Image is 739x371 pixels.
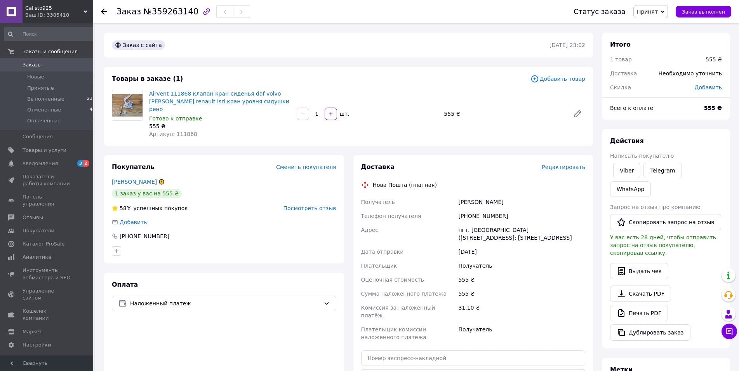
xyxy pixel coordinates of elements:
[130,299,320,308] span: Наложенный платеж
[90,106,95,113] span: 44
[23,193,72,207] span: Панель управления
[610,153,674,159] span: Написать покупателю
[457,301,587,322] div: 31.10 ₴
[112,189,182,198] div: 1 заказ у вас на 555 ₴
[361,213,421,219] span: Телефон получателя
[23,287,72,301] span: Управление сайтом
[112,281,138,288] span: Оплата
[149,131,197,137] span: Артикул: 111868
[23,267,72,281] span: Инструменты вебмастера и SEO
[610,41,631,48] span: Итого
[610,84,631,91] span: Скидка
[610,263,668,279] button: Выдать чек
[704,105,722,111] b: 555 ₴
[112,94,143,117] img: Airvent 111868 клапан кран сиденья daf volvo mercedes renault isri кран уровня сидушки рено
[441,108,567,119] div: 555 ₴
[25,12,93,19] div: Ваш ID: 3385410
[361,277,424,283] span: Оценочная стоимость
[457,195,587,209] div: [PERSON_NAME]
[361,199,395,205] span: Получатель
[610,204,701,210] span: Запрос на отзыв про компанию
[361,305,435,319] span: Комиссия за наложенный платёж
[120,205,132,211] span: 58%
[112,75,183,82] span: Товары в заказе (1)
[610,234,716,256] span: У вас есть 28 дней, чтобы отправить запрос на отзыв покупателю, скопировав ссылку.
[120,219,147,225] span: Добавить
[23,240,64,247] span: Каталог ProSale
[457,287,587,301] div: 555 ₴
[23,160,58,167] span: Уведомления
[283,205,336,211] span: Посмотреть отзыв
[361,249,404,255] span: Дата отправки
[361,350,586,366] input: Номер экспресс-накладной
[610,105,653,111] span: Всего к оплате
[610,181,651,197] a: WhatsApp
[610,137,644,145] span: Действия
[112,179,157,185] a: [PERSON_NAME]
[92,117,95,124] span: 0
[25,5,83,12] span: Calisto925
[143,7,198,16] span: №359263140
[574,8,626,16] div: Статус заказа
[149,91,289,112] a: Airvent 111868 клапан кран сиденья daf volvo [PERSON_NAME] renault isri кран уровня сидушки рено
[77,160,83,167] span: 3
[23,214,43,221] span: Отзывы
[92,85,95,92] span: 1
[654,65,727,82] div: Необходимо уточнить
[27,117,61,124] span: Оплаченные
[457,273,587,287] div: 555 ₴
[457,209,587,223] div: [PHONE_NUMBER]
[682,9,725,15] span: Заказ выполнен
[706,56,722,63] div: 555 ₴
[112,204,188,212] div: успешных покупок
[457,223,587,245] div: пгт. [GEOGRAPHIC_DATA] ([STREET_ADDRESS]: [STREET_ADDRESS]
[87,96,95,103] span: 231
[149,115,202,122] span: Готово к отправке
[610,305,668,321] a: Печать PDF
[457,259,587,273] div: Получатель
[542,164,585,170] span: Редактировать
[112,40,165,50] div: Заказ с сайта
[695,84,722,91] span: Добавить
[23,133,53,140] span: Сообщения
[549,42,585,48] time: [DATE] 23:02
[92,73,95,80] span: 0
[119,232,170,240] div: [PHONE_NUMBER]
[610,286,671,302] a: Скачать PDF
[101,8,107,16] div: Вернуться назад
[643,163,682,178] a: Telegram
[457,245,587,259] div: [DATE]
[610,324,690,341] button: Дублировать заказ
[83,160,89,167] span: 2
[570,106,585,122] a: Редактировать
[361,163,395,171] span: Доставка
[610,214,721,230] button: Скопировать запрос на отзыв
[27,96,64,103] span: Выполненные
[23,254,51,261] span: Аналитика
[613,163,640,178] a: Viber
[610,70,637,77] span: Доставка
[276,164,336,170] span: Сменить покупателя
[27,85,54,92] span: Принятые
[371,181,439,189] div: Нова Пошта (платная)
[112,163,154,171] span: Покупатель
[23,173,72,187] span: Показатели работы компании
[637,9,658,15] span: Принят
[722,324,737,339] button: Чат с покупателем
[23,341,51,348] span: Настройки
[361,263,397,269] span: Плательщик
[23,147,66,154] span: Товары и услуги
[610,56,632,63] span: 1 товар
[338,110,350,118] div: шт.
[361,227,378,233] span: Адрес
[530,75,585,83] span: Добавить товар
[27,73,44,80] span: Новые
[27,106,61,113] span: Отмененные
[23,227,54,234] span: Покупатели
[23,48,78,55] span: Заказы и сообщения
[361,291,447,297] span: Сумма наложенного платежа
[23,61,42,68] span: Заказы
[117,7,141,16] span: Заказ
[149,122,290,130] div: 555 ₴
[361,326,426,340] span: Плательщик комиссии наложенного платежа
